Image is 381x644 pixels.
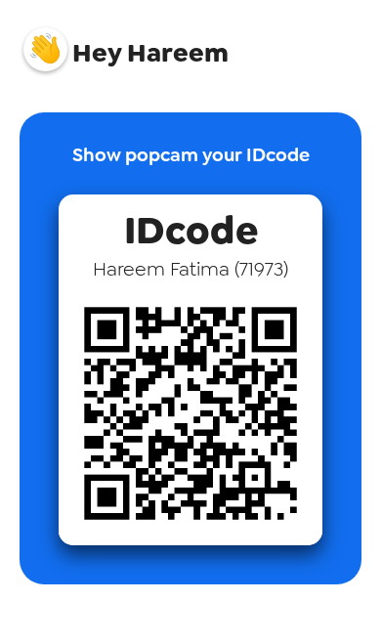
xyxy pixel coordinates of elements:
p: Show popcam your IDcode [72,142,310,194]
span: Hareem [23,18,229,66]
span: IDcode [124,194,258,256]
span: Hey [72,35,121,70]
span: Hareem Fatima ( 71973 ) [93,256,288,281]
img: qr code [59,281,322,545]
img: profile pic [23,27,67,71]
